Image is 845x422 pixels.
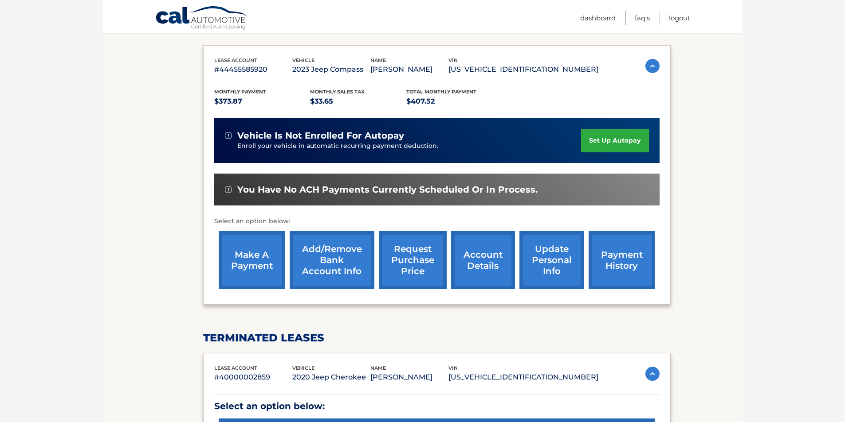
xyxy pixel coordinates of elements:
p: 2020 Jeep Cherokee [292,371,370,383]
img: alert-white.svg [225,186,232,193]
a: update personal info [519,231,584,289]
a: Add/Remove bank account info [290,231,374,289]
p: Select an option below: [214,216,660,227]
a: Dashboard [580,11,616,25]
span: Monthly sales Tax [310,89,365,95]
span: lease account [214,57,257,63]
p: #40000002859 [214,371,292,383]
p: [US_VEHICLE_IDENTIFICATION_NUMBER] [448,371,598,383]
span: vin [448,57,458,63]
a: set up autopay [581,129,648,152]
p: 2023 Jeep Compass [292,63,370,76]
a: FAQ's [635,11,650,25]
p: $407.52 [406,95,503,108]
a: make a payment [219,231,285,289]
span: You have no ACH payments currently scheduled or in process. [237,184,538,195]
p: [US_VEHICLE_IDENTIFICATION_NUMBER] [448,63,598,76]
span: Total Monthly Payment [406,89,476,95]
h2: terminated leases [203,331,671,345]
p: #44455585920 [214,63,292,76]
a: request purchase price [379,231,447,289]
span: vehicle is not enrolled for autopay [237,130,404,141]
span: lease account [214,365,257,371]
p: Select an option below: [214,399,660,414]
span: name [370,365,386,371]
span: Monthly Payment [214,89,266,95]
p: [PERSON_NAME] [370,371,448,383]
a: Cal Automotive [155,6,248,31]
img: accordion-active.svg [645,59,660,73]
p: Enroll your vehicle in automatic recurring payment deduction. [237,141,582,151]
span: name [370,57,386,63]
p: [PERSON_NAME] [370,63,448,76]
a: payment history [589,231,655,289]
a: account details [451,231,515,289]
a: Logout [669,11,690,25]
span: vin [448,365,458,371]
img: alert-white.svg [225,132,232,139]
span: vehicle [292,365,314,371]
span: vehicle [292,57,314,63]
p: $373.87 [214,95,310,108]
img: accordion-active.svg [645,367,660,381]
p: $33.65 [310,95,406,108]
